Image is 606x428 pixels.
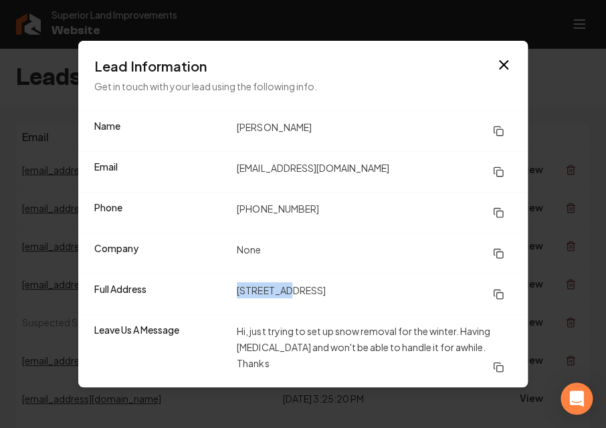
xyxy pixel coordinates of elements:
h3: Lead Information [94,57,512,76]
dt: Full Address [94,282,226,306]
dd: Hi, just trying to set up snow removal for the winter. Having [MEDICAL_DATA] and won't be able to... [237,323,512,379]
dd: None [237,241,512,265]
dd: [STREET_ADDRESS] [237,282,512,306]
dt: Name [94,119,226,143]
dd: [PHONE_NUMBER] [237,201,512,225]
dd: [PERSON_NAME] [237,119,512,143]
dt: Phone [94,201,226,225]
dt: Company [94,241,226,265]
p: Get in touch with your lead using the following info. [94,78,512,94]
dd: [EMAIL_ADDRESS][DOMAIN_NAME] [237,160,512,184]
dt: Leave Us A Message [94,323,226,379]
dt: Email [94,160,226,184]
